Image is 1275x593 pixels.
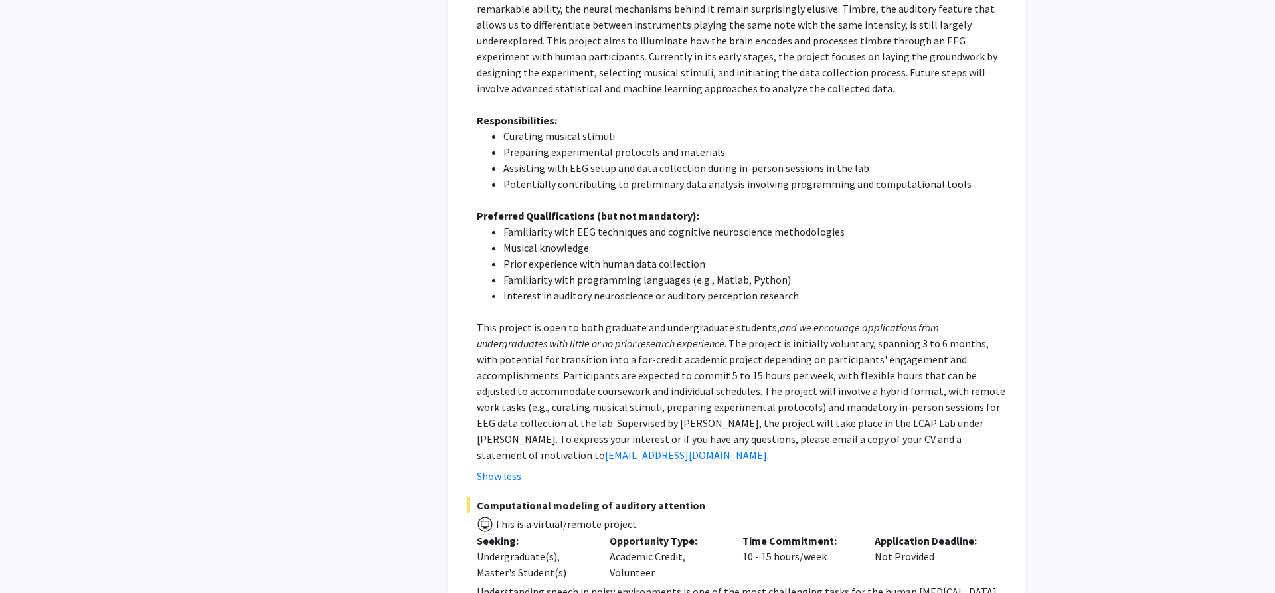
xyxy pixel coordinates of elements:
[503,160,1007,176] li: Assisting with EEG setup and data collection during in-person sessions in the lab
[732,533,865,580] div: 10 - 15 hours/week
[875,533,987,549] p: Application Deadline:
[477,468,521,484] button: Show less
[503,176,1007,192] li: Potentially contributing to preliminary data analysis involving programming and computational tools
[610,533,722,549] p: Opportunity Type:
[503,240,1007,256] li: Musical knowledge
[742,533,855,549] p: Time Commitment:
[503,272,1007,288] li: Familiarity with programming languages (e.g., Matlab, Python)
[503,288,1007,303] li: Interest in auditory neuroscience or auditory perception research
[503,256,1007,272] li: Prior experience with human data collection
[503,224,1007,240] li: Familiarity with EEG techniques and cognitive neuroscience methodologies
[467,497,1007,513] span: Computational modeling of auditory attention
[477,114,557,127] strong: Responsibilities:
[477,209,699,222] strong: Preferred Qualifications (but not mandatory):
[503,144,1007,160] li: Preparing experimental protocols and materials
[503,128,1007,144] li: Curating musical stimuli
[600,533,732,580] div: Academic Credit, Volunteer
[477,533,590,549] p: Seeking:
[493,517,637,531] span: This is a virtual/remote project
[477,319,1007,463] p: This project is open to both graduate and undergraduate students, . The project is initially volu...
[865,533,997,580] div: Not Provided
[605,448,767,462] a: [EMAIL_ADDRESS][DOMAIN_NAME]
[477,549,590,580] div: Undergraduate(s), Master's Student(s)
[10,533,56,583] iframe: Chat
